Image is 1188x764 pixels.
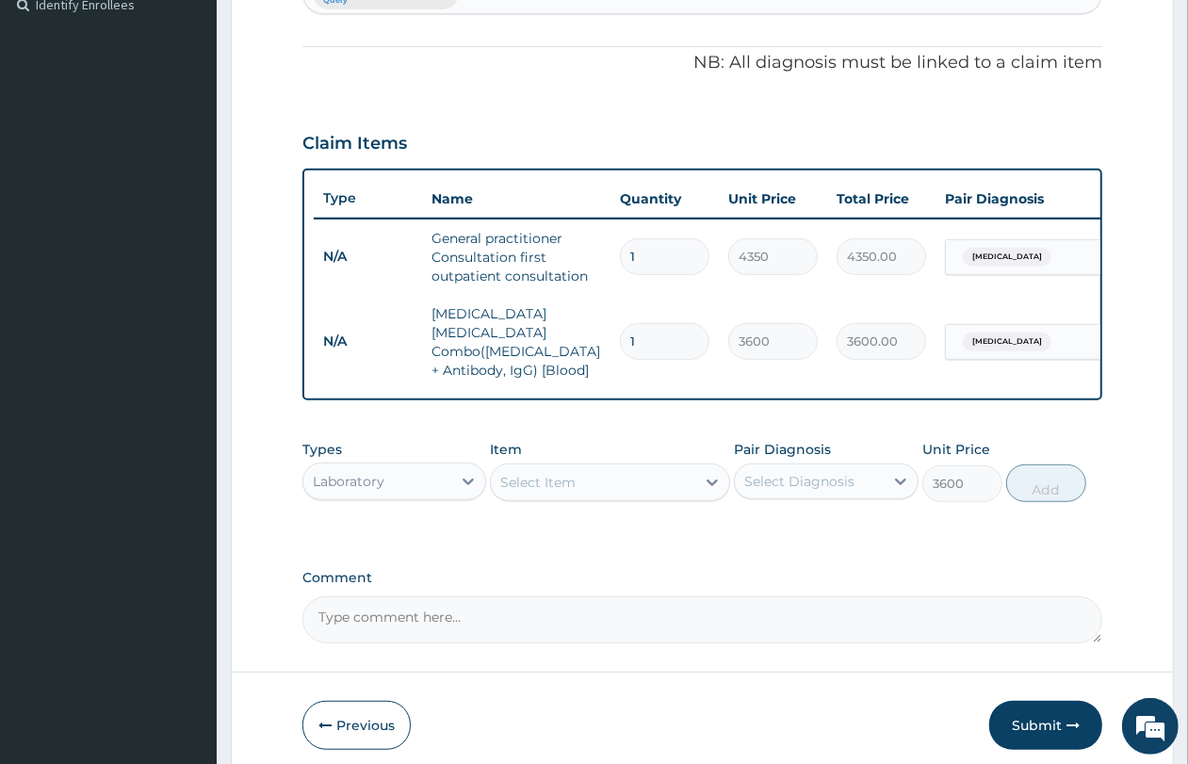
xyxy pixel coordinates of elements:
label: Comment [302,570,1102,586]
th: Total Price [827,180,936,218]
th: Unit Price [719,180,827,218]
textarea: Type your message and hit 'Enter' [9,514,359,580]
th: Type [314,181,422,216]
label: Unit Price [922,440,990,459]
td: General practitioner Consultation first outpatient consultation [422,219,610,295]
div: Minimize live chat window [309,9,354,55]
p: NB: All diagnosis must be linked to a claim item [302,51,1102,75]
td: [MEDICAL_DATA] [MEDICAL_DATA] Combo([MEDICAL_DATA]+ Antibody, IgG) [Blood] [422,295,610,389]
td: N/A [314,324,422,359]
span: We're online! [109,237,260,428]
div: Laboratory [313,472,384,491]
div: Select Diagnosis [744,472,854,491]
button: Add [1006,464,1086,502]
h3: Claim Items [302,134,407,154]
td: N/A [314,239,422,274]
div: Select Item [500,473,576,492]
label: Types [302,442,342,458]
button: Submit [989,701,1102,750]
span: [MEDICAL_DATA] [963,248,1051,267]
button: Previous [302,701,411,750]
span: [MEDICAL_DATA] [963,333,1051,351]
th: Pair Diagnosis [936,180,1143,218]
img: d_794563401_company_1708531726252_794563401 [35,94,76,141]
label: Item [490,440,522,459]
div: Chat with us now [98,106,317,130]
label: Pair Diagnosis [734,440,831,459]
th: Quantity [610,180,719,218]
th: Name [422,180,610,218]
